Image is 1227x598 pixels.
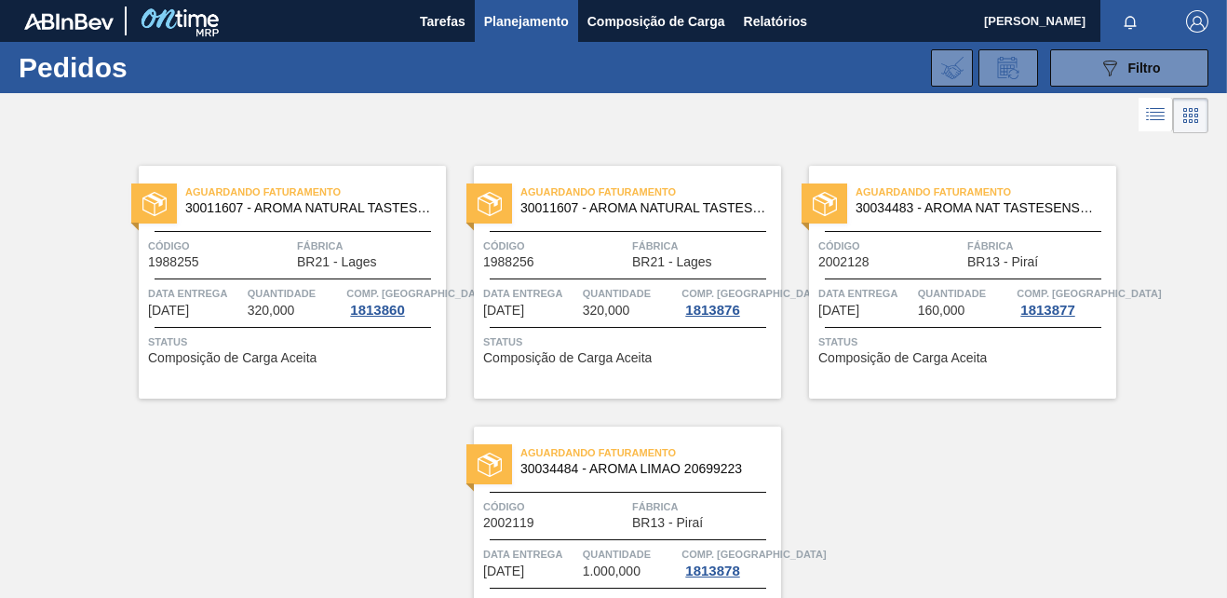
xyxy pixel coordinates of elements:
span: Composição de Carga Aceita [148,351,317,365]
span: Comp. Carga [346,284,491,303]
span: Status [483,333,776,351]
span: Data entrega [148,284,243,303]
span: BR13 - Piraí [967,255,1038,269]
img: TNhmsLtSVTkK8tSr43FrP2fwEKptu5GPRR3wAAAABJRU5ErkJggg== [24,13,114,30]
div: 1813877 [1017,303,1078,318]
span: Aguardando Faturamento [520,183,781,201]
span: 16/09/2025 [818,304,859,318]
span: Composição de Carga [587,10,725,33]
div: Visão em Cards [1173,98,1208,133]
div: 1813860 [346,303,408,318]
div: 1813878 [681,564,743,578]
span: Data entrega [483,284,578,303]
span: Data entrega [483,545,578,564]
span: Composição de Carga Aceita [818,351,987,365]
a: Comp. [GEOGRAPHIC_DATA]1813876 [681,284,776,318]
span: 30011607 - AROMA NATURAL TASTESENSE 20648938 [185,201,431,215]
span: 14/09/2025 [483,304,524,318]
span: Tarefas [420,10,465,33]
a: Comp. [GEOGRAPHIC_DATA]1813877 [1017,284,1112,318]
a: Comp. [GEOGRAPHIC_DATA]1813878 [681,545,776,578]
span: Quantidade [918,284,1013,303]
div: 1813876 [681,303,743,318]
span: 14/08/2025 [148,304,189,318]
span: Código [148,237,292,255]
span: BR21 - Lages [632,255,712,269]
span: 1.000,000 [583,564,640,578]
div: Solicitação de Revisão de Pedidos [978,49,1038,87]
span: Aguardando Faturamento [520,443,781,462]
div: Visão em Lista [1139,98,1173,133]
img: status [478,192,502,216]
span: Aguardando Faturamento [856,183,1116,201]
button: Filtro [1050,49,1208,87]
span: Quantidade [583,545,678,564]
span: 30034484 - AROMA LIMAO 20699223 [520,462,766,476]
a: statusAguardando Faturamento30011607 - AROMA NATURAL TASTESENSE 20648938Código1988256FábricaBR21 ... [446,166,781,399]
span: Comp. Carga [681,284,826,303]
div: Importar Negociações dos Pedidos [931,49,973,87]
span: 30034483 - AROMA NAT TASTESENSE 20639899 [856,201,1101,215]
span: BR21 - Lages [297,255,377,269]
span: 1988255 [148,255,199,269]
span: Status [148,333,441,351]
span: Código [818,237,963,255]
button: Notificações [1100,8,1160,34]
span: BR13 - Piraí [632,516,703,530]
span: Fábrica [632,497,776,516]
span: Código [483,497,627,516]
img: Logout [1186,10,1208,33]
span: Relatórios [744,10,807,33]
span: Comp. Carga [681,545,826,564]
img: status [142,192,167,216]
span: 320,000 [248,304,295,318]
span: Planejamento [484,10,569,33]
span: Fábrica [297,237,441,255]
a: Comp. [GEOGRAPHIC_DATA]1813860 [346,284,441,318]
span: 17/09/2025 [483,564,524,578]
img: status [813,192,837,216]
span: 1988256 [483,255,534,269]
span: Quantidade [248,284,343,303]
span: Status [818,333,1112,351]
a: statusAguardando Faturamento30034483 - AROMA NAT TASTESENSE 20639899Código2002128FábricaBR13 - Pi... [781,166,1116,399]
span: 160,000 [918,304,965,318]
span: Fábrica [632,237,776,255]
h1: Pedidos [19,57,277,78]
span: Fábrica [967,237,1112,255]
span: 2002128 [818,255,870,269]
a: statusAguardando Faturamento30011607 - AROMA NATURAL TASTESENSE 20648938Código1988255FábricaBR21 ... [111,166,446,399]
span: Comp. Carga [1017,284,1161,303]
span: Código [483,237,627,255]
span: 320,000 [583,304,630,318]
span: Filtro [1128,61,1161,75]
span: Data entrega [818,284,913,303]
span: Composição de Carga Aceita [483,351,652,365]
img: status [478,453,502,477]
span: Quantidade [583,284,678,303]
span: 30011607 - AROMA NATURAL TASTESENSE 20648938 [520,201,766,215]
span: Aguardando Faturamento [185,183,446,201]
span: 2002119 [483,516,534,530]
